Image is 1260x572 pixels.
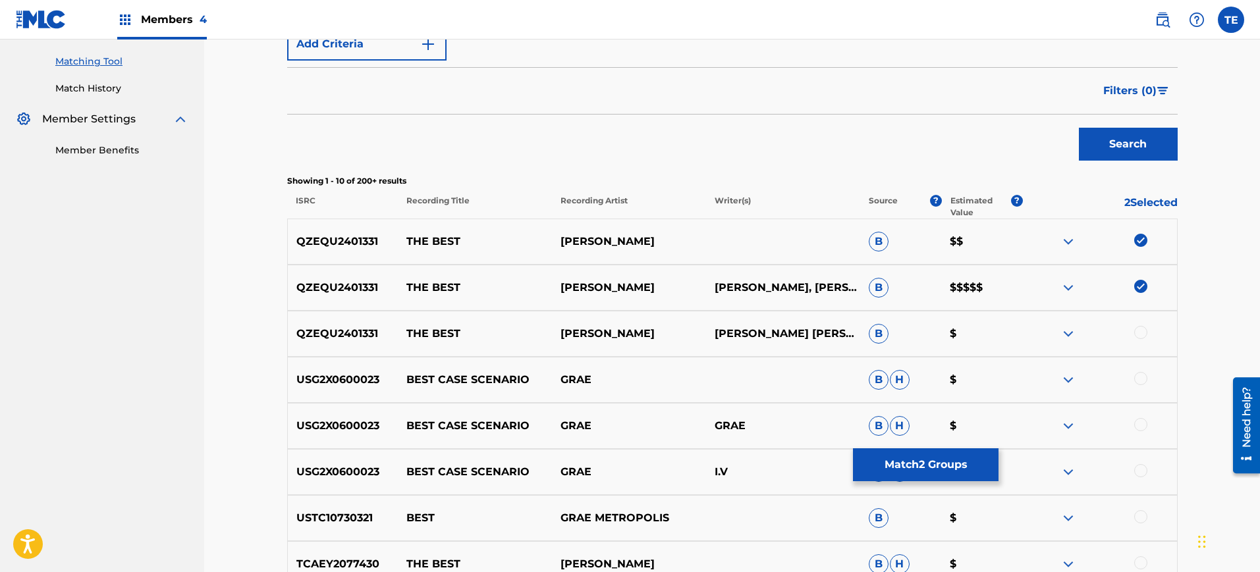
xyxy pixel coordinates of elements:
[1157,87,1168,95] img: filter
[1060,556,1076,572] img: expand
[552,418,706,434] p: GRAE
[1095,74,1178,107] button: Filters (0)
[1218,7,1244,33] div: User Menu
[950,195,1011,219] p: Estimated Value
[398,556,552,572] p: THE BEST
[287,195,398,219] p: ISRC
[890,370,910,390] span: H
[1060,510,1076,526] img: expand
[117,12,133,28] img: Top Rightsholders
[1060,418,1076,434] img: expand
[287,28,447,61] button: Add Criteria
[1060,280,1076,296] img: expand
[853,448,999,481] button: Match2 Groups
[398,418,552,434] p: BEST CASE SCENARIO
[1103,83,1157,99] span: Filters ( 0 )
[1023,195,1177,219] p: 2 Selected
[552,195,706,219] p: Recording Artist
[1060,234,1076,249] img: expand
[16,111,32,127] img: Member Settings
[1060,372,1076,388] img: expand
[288,326,398,342] p: QZEQU2401331
[200,13,207,26] span: 4
[869,508,889,528] span: B
[1223,373,1260,479] iframe: Resource Center
[552,326,706,342] p: [PERSON_NAME]
[173,111,188,127] img: expand
[1134,234,1147,247] img: deselect
[869,195,898,219] p: Source
[288,280,398,296] p: QZEQU2401331
[552,464,706,480] p: GRAE
[869,370,889,390] span: B
[55,55,188,68] a: Matching Tool
[1060,326,1076,342] img: expand
[420,36,436,52] img: 9d2ae6d4665cec9f34b9.svg
[706,195,860,219] p: Writer(s)
[288,418,398,434] p: USG2X0600023
[941,280,1023,296] p: $$$$$
[706,280,860,296] p: [PERSON_NAME], [PERSON_NAME]
[941,556,1023,572] p: $
[398,510,552,526] p: BEST
[706,326,860,342] p: [PERSON_NAME] [PERSON_NAME]
[288,556,398,572] p: TCAEY2077430
[552,280,706,296] p: [PERSON_NAME]
[398,280,552,296] p: THE BEST
[1194,509,1260,572] iframe: Chat Widget
[398,326,552,342] p: THE BEST
[941,326,1023,342] p: $
[890,416,910,436] span: H
[930,195,942,207] span: ?
[287,175,1178,187] p: Showing 1 - 10 of 200+ results
[552,556,706,572] p: [PERSON_NAME]
[1149,7,1176,33] a: Public Search
[288,510,398,526] p: USTC10730321
[1198,522,1206,561] div: Drag
[941,510,1023,526] p: $
[941,418,1023,434] p: $
[1155,12,1170,28] img: search
[869,416,889,436] span: B
[869,324,889,344] span: B
[552,372,706,388] p: GRAE
[1134,280,1147,293] img: deselect
[398,372,552,388] p: BEST CASE SCENARIO
[55,143,188,157] a: Member Benefits
[398,464,552,480] p: BEST CASE SCENARIO
[1011,195,1023,207] span: ?
[706,418,860,434] p: GRAE
[1184,7,1210,33] div: Help
[1060,464,1076,480] img: expand
[398,234,552,249] p: THE BEST
[869,232,889,251] span: B
[941,372,1023,388] p: $
[706,464,860,480] p: I.V
[1189,12,1205,28] img: help
[552,510,706,526] p: GRAE METROPOLIS
[55,82,188,95] a: Match History
[16,10,67,29] img: MLC Logo
[288,464,398,480] p: USG2X0600023
[288,234,398,249] p: QZEQU2401331
[141,12,207,27] span: Members
[397,195,551,219] p: Recording Title
[288,372,398,388] p: USG2X0600023
[869,278,889,298] span: B
[42,111,136,127] span: Member Settings
[552,234,706,249] p: [PERSON_NAME]
[941,234,1023,249] p: $$
[1079,128,1178,161] button: Search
